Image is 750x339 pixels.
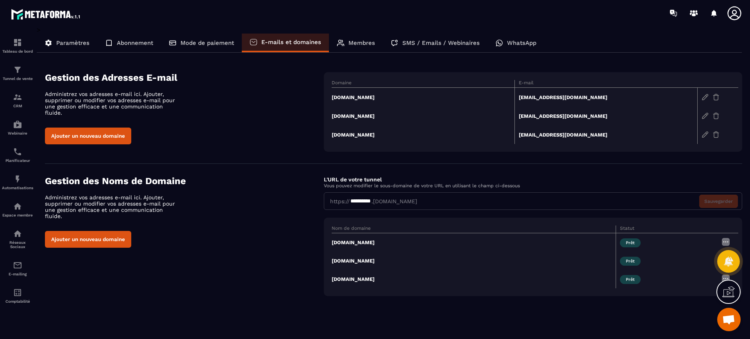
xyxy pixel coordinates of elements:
img: social-network [13,229,22,238]
a: Ouvrir le chat [717,308,741,331]
img: automations [13,120,22,129]
img: formation [13,92,22,102]
td: [DOMAIN_NAME] [332,125,514,144]
img: more [721,274,730,283]
a: emailemailE-mailing [2,255,33,282]
p: Comptabilité [2,299,33,304]
p: E-mails et domaines [261,39,321,46]
h4: Gestion des Noms de Domaine [45,176,324,186]
th: E-mail [514,80,697,88]
p: Planificateur [2,158,33,163]
a: formationformationCRM [2,87,33,114]
p: Administrez vos adresses e-mail ici. Ajouter, supprimer ou modifier vos adresses e-mail pour une ... [45,194,182,219]
img: formation [13,38,22,47]
a: formationformationTunnel de vente [2,59,33,87]
p: Administrez vos adresses e-mail ici. Ajouter, supprimer ou modifier vos adresses e-mail pour une ... [45,91,182,116]
img: trash-gr.2c9399ab.svg [712,94,720,101]
img: edit-gr.78e3acdd.svg [702,131,709,138]
p: Webinaire [2,131,33,135]
button: Ajouter un nouveau domaine [45,128,131,144]
img: automations [13,174,22,184]
img: logo [11,7,81,21]
img: more [721,237,730,247]
a: social-networksocial-networkRéseaux Sociaux [2,223,33,255]
a: automationsautomationsAutomatisations [2,169,33,196]
label: L'URL de votre tunnel [324,176,382,183]
span: Prêt [620,238,641,247]
img: email [13,261,22,270]
td: [EMAIL_ADDRESS][DOMAIN_NAME] [514,106,697,125]
p: E-mailing [2,272,33,276]
td: [DOMAIN_NAME] [332,88,514,107]
td: [EMAIL_ADDRESS][DOMAIN_NAME] [514,125,697,144]
td: [DOMAIN_NAME] [332,106,514,125]
h4: Gestion des Adresses E-mail [45,72,324,83]
p: Vous pouvez modifier le sous-domaine de votre URL en utilisant le champ ci-dessous [324,183,742,188]
a: automationsautomationsEspace membre [2,196,33,223]
p: Réseaux Sociaux [2,240,33,249]
p: Automatisations [2,186,33,190]
img: automations [13,202,22,211]
td: [DOMAIN_NAME] [332,233,616,252]
p: Mode de paiement [180,39,234,46]
p: Espace membre [2,213,33,217]
td: [DOMAIN_NAME] [332,270,616,288]
a: accountantaccountantComptabilité [2,282,33,309]
p: Abonnement [117,39,153,46]
a: schedulerschedulerPlanificateur [2,141,33,169]
span: Prêt [620,275,641,284]
td: [EMAIL_ADDRESS][DOMAIN_NAME] [514,88,697,107]
img: trash-gr.2c9399ab.svg [712,131,720,138]
a: automationsautomationsWebinaire [2,114,33,141]
button: Ajouter un nouveau domaine [45,231,131,248]
td: [DOMAIN_NAME] [332,252,616,270]
span: Prêt [620,257,641,266]
img: trash-gr.2c9399ab.svg [712,112,720,119]
p: Paramètres [56,39,89,46]
img: formation [13,65,22,75]
th: Nom de domaine [332,225,616,233]
p: Membres [348,39,375,46]
p: Tableau de bord [2,49,33,53]
p: CRM [2,104,33,108]
img: accountant [13,288,22,297]
a: formationformationTableau de bord [2,32,33,59]
p: SMS / Emails / Webinaires [402,39,480,46]
img: scheduler [13,147,22,156]
img: edit-gr.78e3acdd.svg [702,112,709,119]
div: > [37,26,742,308]
th: Domaine [332,80,514,88]
img: edit-gr.78e3acdd.svg [702,94,709,101]
th: Statut [616,225,717,233]
p: WhatsApp [507,39,536,46]
p: Tunnel de vente [2,76,33,81]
